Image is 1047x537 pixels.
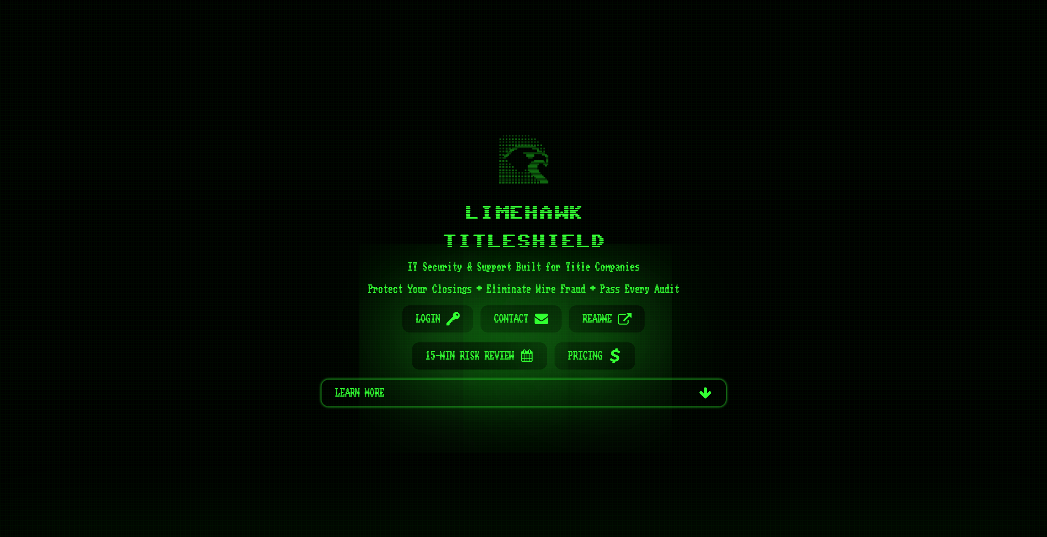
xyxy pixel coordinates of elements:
[402,305,474,332] a: Login
[335,380,693,406] span: Learn more
[321,261,726,273] h1: IT Security & Support Built for Title Companies
[555,342,636,370] a: Pricing
[321,204,726,223] h1: Limehawk
[321,283,726,295] h1: Protect Your Closings • Eliminate Wire Fraud • Pass Every Audit
[425,342,514,370] span: 15-Min Risk Review
[583,305,612,332] span: README
[321,232,726,251] p: TitleShield
[321,379,726,407] a: Learn more
[416,305,441,332] span: Login
[481,305,562,332] a: Contact
[412,342,547,370] a: 15-Min Risk Review
[494,305,529,332] span: Contact
[569,305,645,332] a: README
[568,342,603,370] span: Pricing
